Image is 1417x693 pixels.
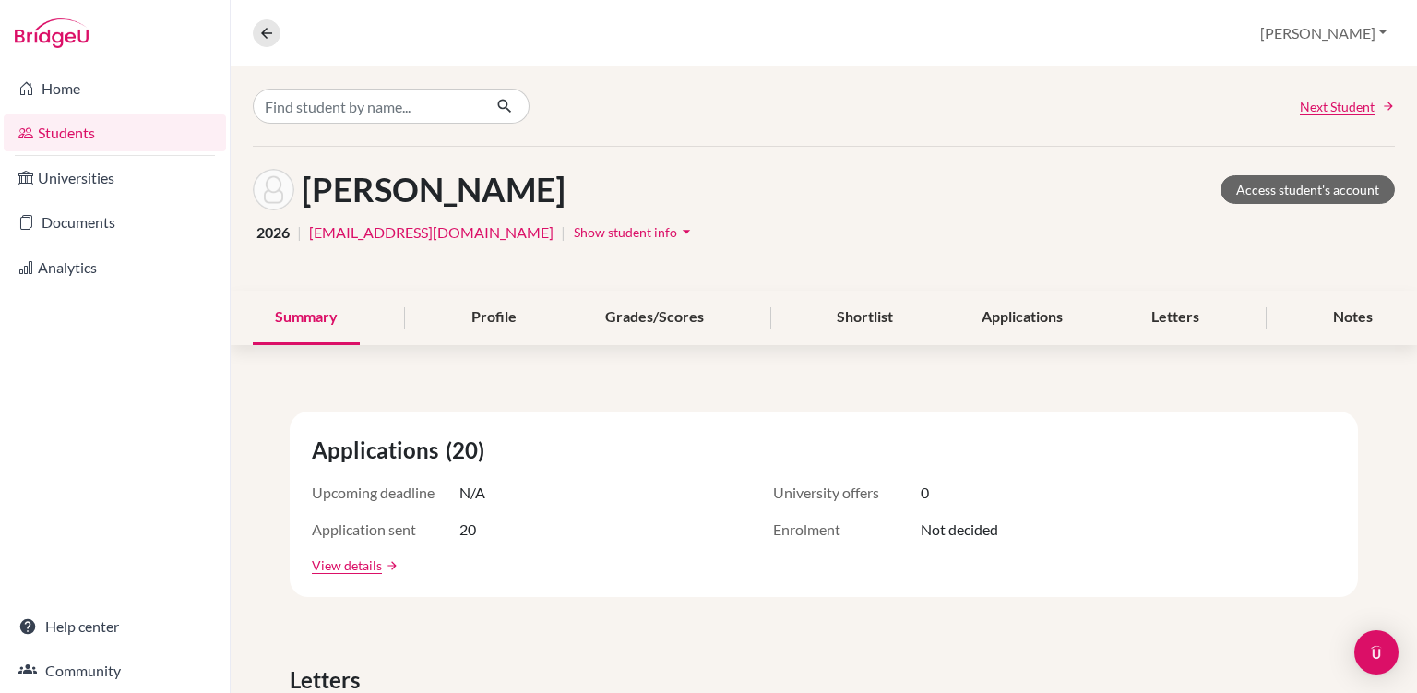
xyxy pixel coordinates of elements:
span: Enrolment [773,519,921,541]
span: 0 [921,482,929,504]
button: Show student infoarrow_drop_down [573,218,697,246]
div: Grades/Scores [583,291,726,345]
a: Help center [4,608,226,645]
span: Not decided [921,519,998,541]
span: University offers [773,482,921,504]
span: Upcoming deadline [312,482,459,504]
a: Analytics [4,249,226,286]
div: Shortlist [815,291,915,345]
input: Find student by name... [253,89,482,124]
div: Profile [449,291,539,345]
a: Access student's account [1221,175,1395,204]
a: View details [312,556,382,575]
a: Community [4,652,226,689]
span: | [561,221,566,244]
i: arrow_drop_down [677,222,696,241]
span: (20) [446,434,492,467]
span: Next Student [1300,97,1375,116]
a: arrow_forward [382,559,399,572]
span: 2026 [256,221,290,244]
div: Applications [959,291,1085,345]
div: Notes [1311,291,1395,345]
span: Show student info [574,224,677,240]
div: Summary [253,291,360,345]
span: | [297,221,302,244]
button: [PERSON_NAME] [1252,16,1395,51]
a: Next Student [1300,97,1395,116]
div: Open Intercom Messenger [1354,630,1399,675]
img: Bridge-U [15,18,89,48]
a: Universities [4,160,226,197]
div: Letters [1129,291,1221,345]
a: Students [4,114,226,151]
img: Alejandro Vazquez's avatar [253,169,294,210]
span: N/A [459,482,485,504]
a: [EMAIL_ADDRESS][DOMAIN_NAME] [309,221,554,244]
span: Application sent [312,519,459,541]
span: 20 [459,519,476,541]
span: Applications [312,434,446,467]
a: Home [4,70,226,107]
a: Documents [4,204,226,241]
h1: [PERSON_NAME] [302,170,566,209]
